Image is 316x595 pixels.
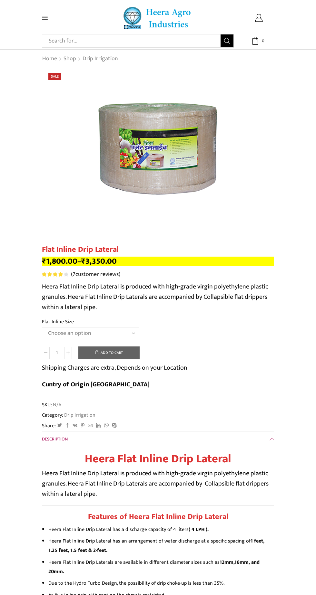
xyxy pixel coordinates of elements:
[88,510,228,523] strong: Features of Heera Flat Inline Drip Lateral
[243,37,274,45] a: 0
[42,257,274,266] p: –
[42,55,57,63] a: Home
[63,411,95,419] a: Drip Irrigation
[50,347,64,359] input: Product quantity
[42,379,150,390] b: Cuntry of Origin [GEOGRAPHIC_DATA]
[42,55,118,63] nav: Breadcrumb
[42,401,274,409] span: SKU:
[48,579,274,588] li: Due to the Hydro Turbo Design, the possibility of drip choke-up is less than 35%.
[48,73,61,80] span: Sale
[82,55,118,63] a: Drip Irrigation
[42,318,74,326] label: Flat Inline Size
[189,525,209,534] strong: ( 4 LPH ).
[52,401,61,409] span: N/A
[42,281,274,312] p: Heera Flat Inline Drip Lateral is produced with high-grade virgin polyethylene plastic granules. ...
[48,525,274,534] li: Heera Flat Inline Drip Lateral has a discharge capacity of 4 liters
[42,255,46,268] span: ₹
[42,422,56,430] span: Share:
[221,34,233,47] button: Search button
[48,558,274,576] li: Heera Flat Inline Drip Laterals are available in different diameter sizes such as
[42,435,68,443] span: Description
[42,468,274,499] p: Heera Flat Inline Drip Lateral is produced with high-grade virgin polyethylene plastic granules. ...
[42,411,95,419] span: Category:
[260,38,266,44] span: 0
[48,536,274,555] li: Heera Flat Inline Drip Lateral has an arrangement of water discharge at a specific spacing of
[42,272,63,277] span: Rated out of 5 based on customer ratings
[71,270,120,279] a: (7customer reviews)
[81,255,85,268] span: ₹
[77,68,239,229] img: Flat Inline Drip Lateral
[42,431,274,447] a: Description
[45,34,221,47] input: Search for...
[73,269,75,279] span: 7
[42,255,77,268] bdi: 1,800.00
[85,449,231,468] strong: Heera Flat Inline Drip Lateral
[42,272,68,277] div: Rated 4.00 out of 5
[42,363,187,373] p: Shipping Charges are extra, Depends on your Location
[81,255,117,268] bdi: 3,350.00
[42,272,69,277] span: 7
[78,346,140,359] button: Add to cart
[42,245,274,254] h1: Flat Inline Drip Lateral
[48,558,260,576] strong: 12mm,16mm, and 20mm.
[63,55,76,63] a: Shop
